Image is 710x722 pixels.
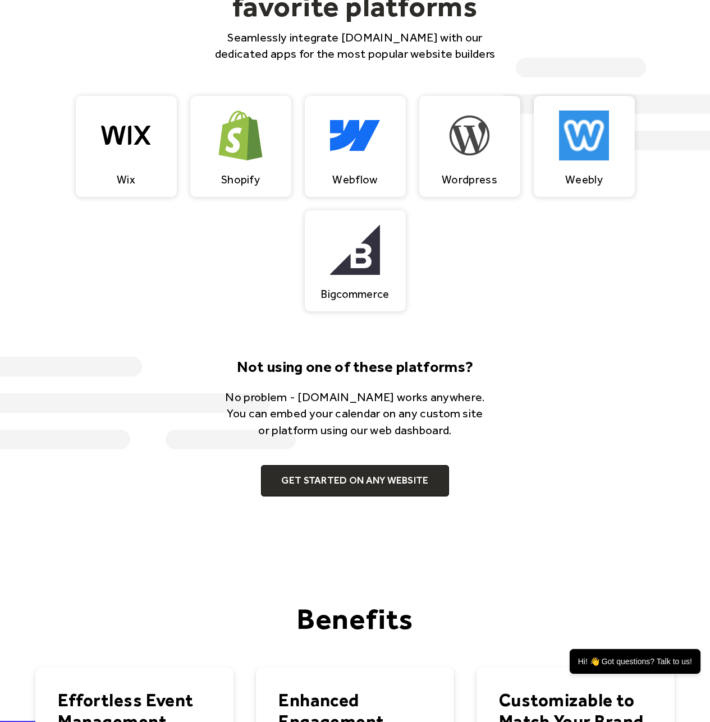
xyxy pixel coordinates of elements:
[442,173,497,186] div: Wordpress
[534,96,635,197] a: Weebly
[190,96,291,197] a: Shopify
[237,357,473,376] strong: Not using one of these platforms?
[305,96,406,197] a: Webflow
[261,465,448,496] a: Get Started on Any Website
[221,389,490,438] p: No problem - [DOMAIN_NAME] works anywhere. You can embed your calendar on any custom site or plat...
[243,604,468,633] h3: Benefits
[203,29,508,62] p: Seamlessly integrate [DOMAIN_NAME] with our dedicated apps for the most popular website builders
[117,173,135,186] div: Wix
[565,173,603,186] div: Weebly
[221,173,260,186] div: Shopify
[305,210,406,311] a: Bigcommerce
[332,173,377,186] div: Webflow
[419,96,520,197] a: Wordpress
[76,96,177,197] a: Wix
[320,287,389,301] div: Bigcommerce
